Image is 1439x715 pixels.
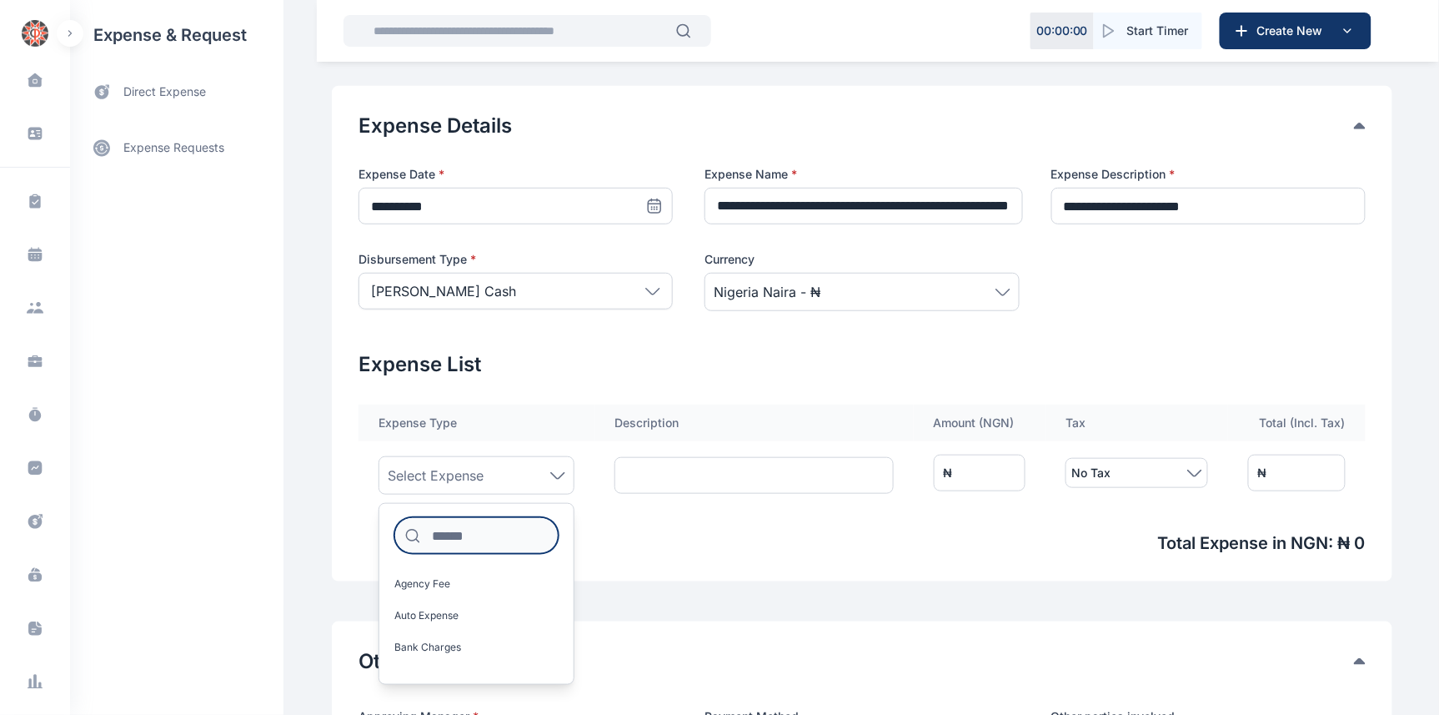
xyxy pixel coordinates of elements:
span: Auto Expense [394,609,459,622]
span: Agency Fee [394,577,450,591]
div: Other Information [358,648,1366,675]
label: Expense Description [1051,166,1366,183]
div: Expense Details [358,113,1366,139]
label: Expense Name [704,166,1019,183]
label: Disbursement Type [358,251,673,268]
span: Currency [704,251,755,268]
button: Start Timer [1094,13,1202,49]
th: Total (Incl. Tax) [1228,405,1366,441]
button: Expense Details [358,113,1354,139]
label: Expense Date [358,166,673,183]
span: Select Expense [388,466,484,486]
th: Description [594,405,914,441]
span: Create New [1251,23,1337,39]
a: expense requests [70,128,283,168]
th: Amount ( NGN ) [914,405,1046,441]
a: direct expense [70,70,283,114]
span: Bank Charges [394,641,461,654]
h2: Expense List [358,351,1366,378]
span: Start Timer [1127,23,1189,39]
span: direct expense [123,83,206,101]
p: 00 : 00 : 00 [1036,23,1088,39]
div: ₦ [944,465,953,481]
th: Expense Type [358,405,594,441]
span: Nigeria Naira - ₦ [714,282,820,302]
p: [PERSON_NAME] Cash [371,281,516,301]
button: Other Information [358,648,1354,675]
div: ₦ [1258,465,1267,481]
span: No Tax [1071,463,1111,483]
th: Tax [1045,405,1228,441]
button: Create New [1220,13,1371,49]
span: Total Expense in NGN : ₦ 0 [358,531,1366,555]
div: expense requests [70,114,283,168]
